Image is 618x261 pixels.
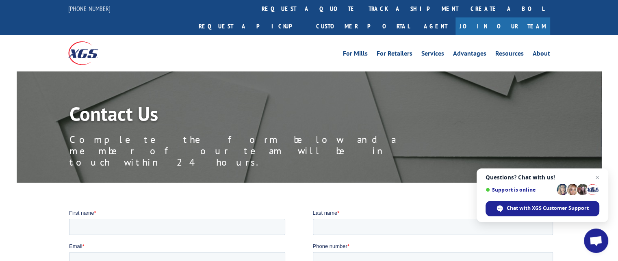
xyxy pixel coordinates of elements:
[253,91,295,97] span: Contact by Phone
[486,174,599,181] span: Questions? Chat with us!
[69,134,435,168] p: Complete the form below and a member of our team will be in touch within 24 hours.
[486,187,554,193] span: Support is online
[193,17,310,35] a: Request a pickup
[310,17,416,35] a: Customer Portal
[69,104,435,127] h1: Contact Us
[246,80,251,85] input: Contact by Email
[455,17,550,35] a: Join Our Team
[377,50,412,59] a: For Retailers
[244,34,278,40] span: Phone number
[416,17,455,35] a: Agent
[533,50,550,59] a: About
[453,50,486,59] a: Advantages
[246,91,251,96] input: Contact by Phone
[592,173,602,182] span: Close chat
[486,201,599,216] div: Chat with XGS Customer Support
[253,80,293,86] span: Contact by Email
[507,205,589,212] span: Chat with XGS Customer Support
[343,50,368,59] a: For Mills
[421,50,444,59] a: Services
[244,67,289,73] span: Contact Preference
[244,1,269,7] span: Last name
[584,229,608,253] div: Open chat
[495,50,524,59] a: Resources
[68,4,111,13] a: [PHONE_NUMBER]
